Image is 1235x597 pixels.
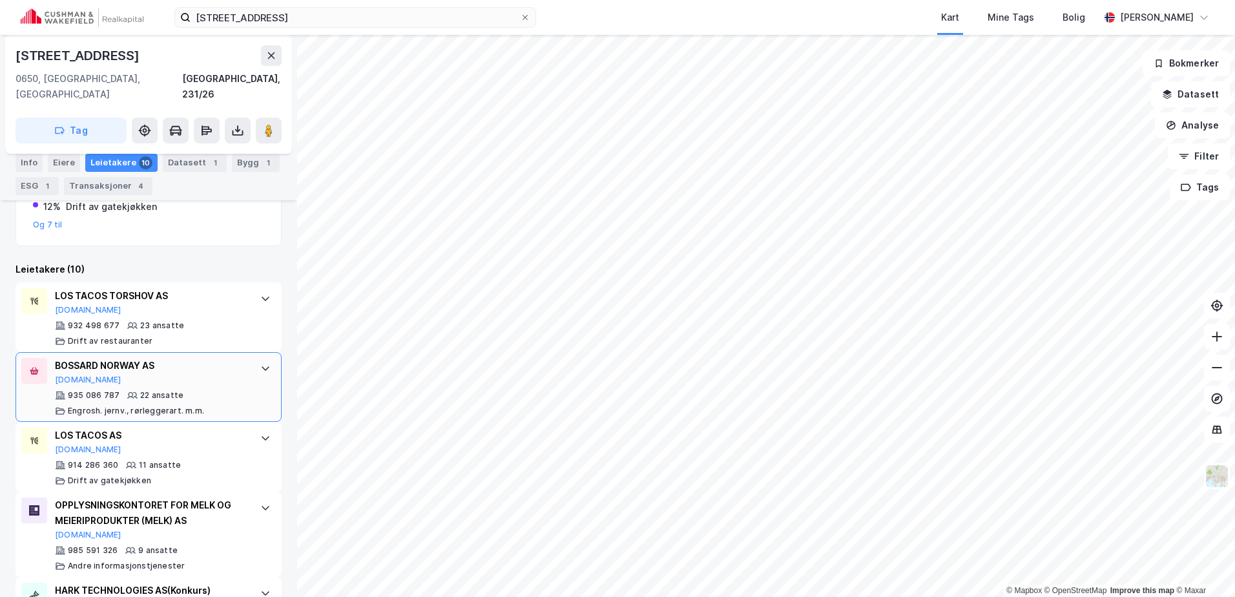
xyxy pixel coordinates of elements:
div: 1 [262,156,275,169]
div: [PERSON_NAME] [1120,10,1194,25]
div: [GEOGRAPHIC_DATA], 231/26 [182,71,282,102]
div: Leietakere [85,154,158,172]
button: Og 7 til [33,220,63,230]
div: Bolig [1063,10,1085,25]
div: 985 591 326 [68,545,118,556]
button: Tags [1170,174,1230,200]
img: Z [1205,464,1229,488]
div: 9 ansatte [138,545,178,556]
iframe: Chat Widget [1170,535,1235,597]
div: Drift av restauranter [68,336,152,346]
div: Drift av gatekjøkken [66,199,157,215]
div: LOS TACOS TORSHOV AS [55,288,247,304]
div: 4 [134,180,147,193]
div: Bygg [232,154,280,172]
button: Tag [16,118,127,143]
div: Drift av gatekjøkken [68,476,151,486]
div: Andre informasjonstjenester [68,561,185,571]
div: Leietakere (10) [16,262,282,277]
a: OpenStreetMap [1044,586,1107,595]
button: [DOMAIN_NAME] [55,530,121,540]
div: 22 ansatte [140,390,183,401]
img: cushman-wakefield-realkapital-logo.202ea83816669bd177139c58696a8fa1.svg [21,8,143,26]
div: Mine Tags [988,10,1034,25]
div: [STREET_ADDRESS] [16,45,142,66]
input: Søk på adresse, matrikkel, gårdeiere, leietakere eller personer [191,8,520,27]
div: 935 086 787 [68,390,119,401]
div: 0650, [GEOGRAPHIC_DATA], [GEOGRAPHIC_DATA] [16,71,182,102]
div: Engrosh. jernv., rørleggerart. m.m. [68,406,204,416]
div: Datasett [163,154,227,172]
div: Info [16,154,43,172]
div: 12% [43,199,61,215]
button: [DOMAIN_NAME] [55,375,121,385]
div: 932 498 677 [68,320,119,331]
a: Improve this map [1110,586,1174,595]
div: 11 ansatte [139,460,181,470]
div: 1 [209,156,222,169]
button: Bokmerker [1143,50,1230,76]
div: 1 [41,180,54,193]
div: BOSSARD NORWAY AS [55,358,247,373]
button: [DOMAIN_NAME] [55,445,121,455]
div: ESG [16,177,59,195]
div: OPPLYSNINGSKONTORET FOR MELK OG MEIERIPRODUKTER (MELK) AS [55,497,247,529]
div: Eiere [48,154,80,172]
div: Kart [941,10,959,25]
div: 914 286 360 [68,460,118,470]
a: Mapbox [1006,586,1042,595]
button: [DOMAIN_NAME] [55,305,121,315]
div: 23 ansatte [140,320,184,331]
div: Transaksjoner [64,177,152,195]
button: Analyse [1155,112,1230,138]
div: Kontrollprogram for chat [1170,535,1235,597]
button: Filter [1168,143,1230,169]
button: Datasett [1151,81,1230,107]
div: 10 [139,156,152,169]
div: LOS TACOS AS [55,428,247,443]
